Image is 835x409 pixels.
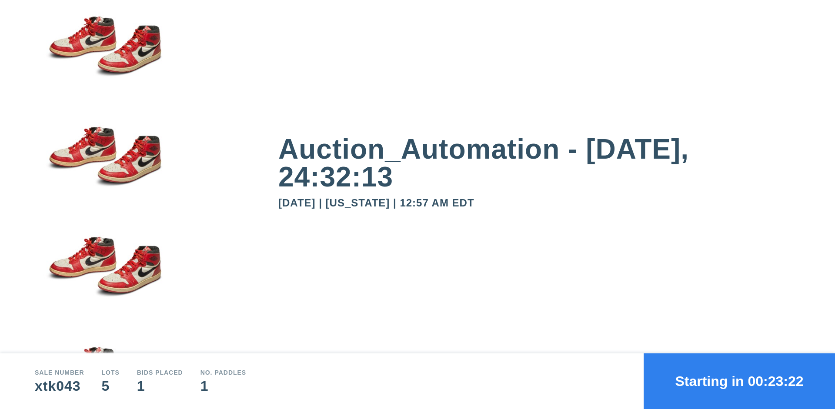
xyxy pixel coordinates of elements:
div: Sale number [35,369,84,376]
div: Lots [102,369,120,376]
div: [DATE] | [US_STATE] | 12:57 AM EDT [278,198,800,208]
div: Bids Placed [137,369,183,376]
img: small [35,110,174,221]
div: 5 [102,379,120,393]
div: 1 [200,379,247,393]
button: Starting in 00:23:22 [644,353,835,409]
div: No. Paddles [200,369,247,376]
div: xtk043 [35,379,84,393]
div: Auction_Automation - [DATE], 24:32:13 [278,135,800,191]
div: 1 [137,379,183,393]
img: small [35,220,174,331]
